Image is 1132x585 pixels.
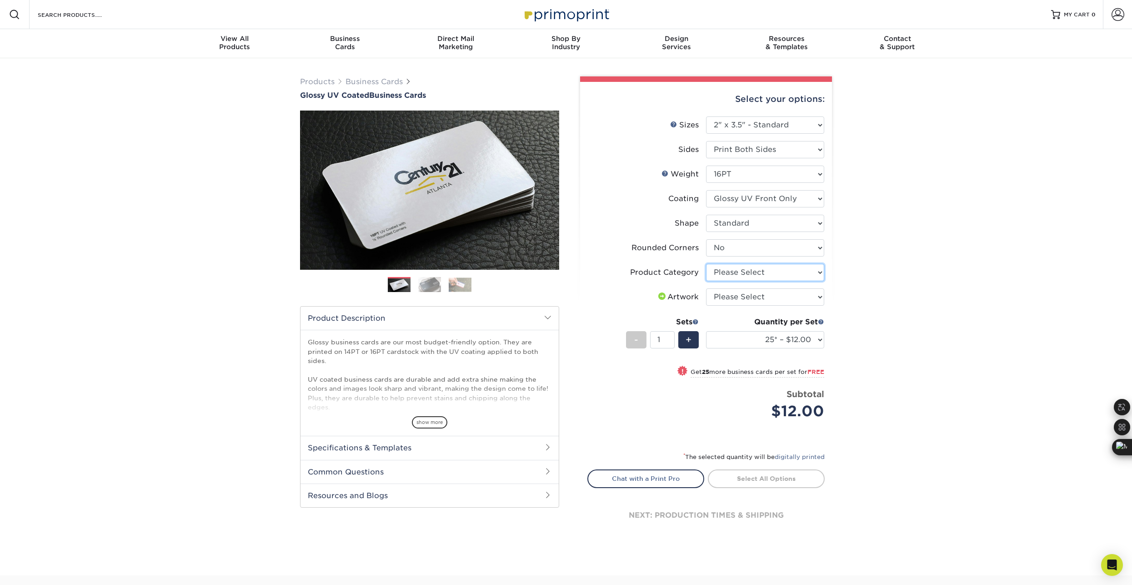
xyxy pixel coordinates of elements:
[775,454,825,460] a: digitally printed
[1101,554,1123,576] div: Open Intercom Messenger
[401,29,511,58] a: Direct MailMarketing
[300,91,559,100] h1: Business Cards
[300,91,369,100] span: Glossy UV Coated
[621,29,731,58] a: DesignServices
[418,277,441,292] img: Business Cards 02
[1092,11,1096,18] span: 0
[731,29,842,58] a: Resources& Templates
[686,333,691,347] span: +
[678,144,699,155] div: Sides
[449,277,471,292] img: Business Cards 03
[290,29,401,58] a: BusinessCards
[290,35,401,51] div: Cards
[668,193,699,204] div: Coating
[731,35,842,43] span: Resources
[621,35,731,51] div: Services
[656,292,699,303] div: Artwork
[842,35,952,51] div: & Support
[388,274,411,297] img: Business Cards 01
[300,77,335,86] a: Products
[626,317,699,328] div: Sets
[670,120,699,131] div: Sizes
[681,367,684,376] span: !
[511,35,621,51] div: Industry
[290,35,401,43] span: Business
[412,416,447,429] span: show more
[587,469,704,488] a: Chat with a Print Pro
[661,169,699,180] div: Weight
[511,35,621,43] span: Shop By
[521,5,611,24] img: Primoprint
[1064,11,1090,19] span: MY CART
[807,368,824,375] span: FREE
[301,307,559,330] h2: Product Description
[401,35,511,43] span: Direct Mail
[301,484,559,507] h2: Resources and Blogs
[713,400,824,422] div: $12.00
[300,61,559,320] img: Glossy UV Coated 01
[691,368,824,378] small: Get more business cards per set for
[587,82,825,116] div: Select your options:
[786,389,824,399] strong: Subtotal
[180,35,290,43] span: View All
[842,29,952,58] a: Contact& Support
[308,338,551,458] p: Glossy business cards are our most budget-friendly option. They are printed on 14PT or 16PT cards...
[675,218,699,229] div: Shape
[634,333,638,347] span: -
[842,35,952,43] span: Contact
[180,35,290,51] div: Products
[630,267,699,278] div: Product Category
[708,469,825,488] a: Select All Options
[180,29,290,58] a: View AllProducts
[621,35,731,43] span: Design
[301,436,559,459] h2: Specifications & Templates
[706,317,824,328] div: Quantity per Set
[401,35,511,51] div: Marketing
[300,91,559,100] a: Glossy UV CoatedBusiness Cards
[731,35,842,51] div: & Templates
[511,29,621,58] a: Shop ByIndustry
[301,460,559,484] h2: Common Questions
[702,368,709,375] strong: 25
[346,77,403,86] a: Business Cards
[37,9,125,20] input: SEARCH PRODUCTS.....
[631,242,699,253] div: Rounded Corners
[683,454,825,460] small: The selected quantity will be
[587,488,825,543] div: next: production times & shipping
